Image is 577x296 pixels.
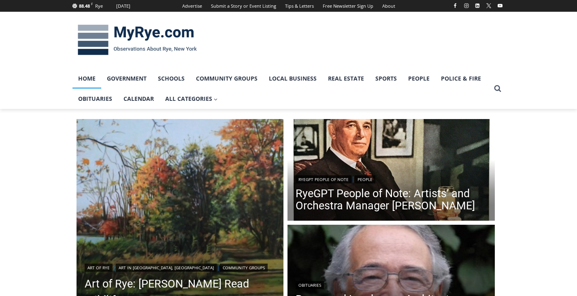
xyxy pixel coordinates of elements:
[490,81,505,96] button: View Search Form
[160,89,224,109] a: All Categories
[402,68,435,89] a: People
[296,187,487,212] a: RyeGPT People of Note: Artists’ and Orchestra Manager [PERSON_NAME]
[116,2,130,10] div: [DATE]
[190,68,263,89] a: Community Groups
[296,174,487,183] div: |
[116,264,217,272] a: Art in [GEOGRAPHIC_DATA], [GEOGRAPHIC_DATA]
[435,68,487,89] a: Police & Fire
[165,94,218,103] span: All Categories
[72,68,101,89] a: Home
[72,89,118,109] a: Obituaries
[220,264,268,272] a: Community Groups
[95,2,103,10] div: Rye
[85,264,113,272] a: Art of Rye
[495,1,505,11] a: YouTube
[450,1,460,11] a: Facebook
[152,68,190,89] a: Schools
[462,1,471,11] a: Instagram
[79,3,90,9] span: 88.48
[72,19,202,61] img: MyRye.com
[263,68,322,89] a: Local Business
[72,68,490,109] nav: Primary Navigation
[287,119,495,223] a: Read More RyeGPT People of Note: Artists’ and Orchestra Manager Arthur Judson
[355,175,375,183] a: People
[370,68,402,89] a: Sports
[287,119,495,223] img: (PHOTO: Lord Calvert Whiskey ad, featuring Arthur Judson, 1946. Public Domain.)
[118,89,160,109] a: Calendar
[85,262,276,272] div: | |
[484,1,494,11] a: X
[91,2,93,6] span: F
[473,1,482,11] a: Linkedin
[322,68,370,89] a: Real Estate
[296,175,351,183] a: RyeGPT People of Note
[296,281,324,289] a: Obituaries
[101,68,152,89] a: Government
